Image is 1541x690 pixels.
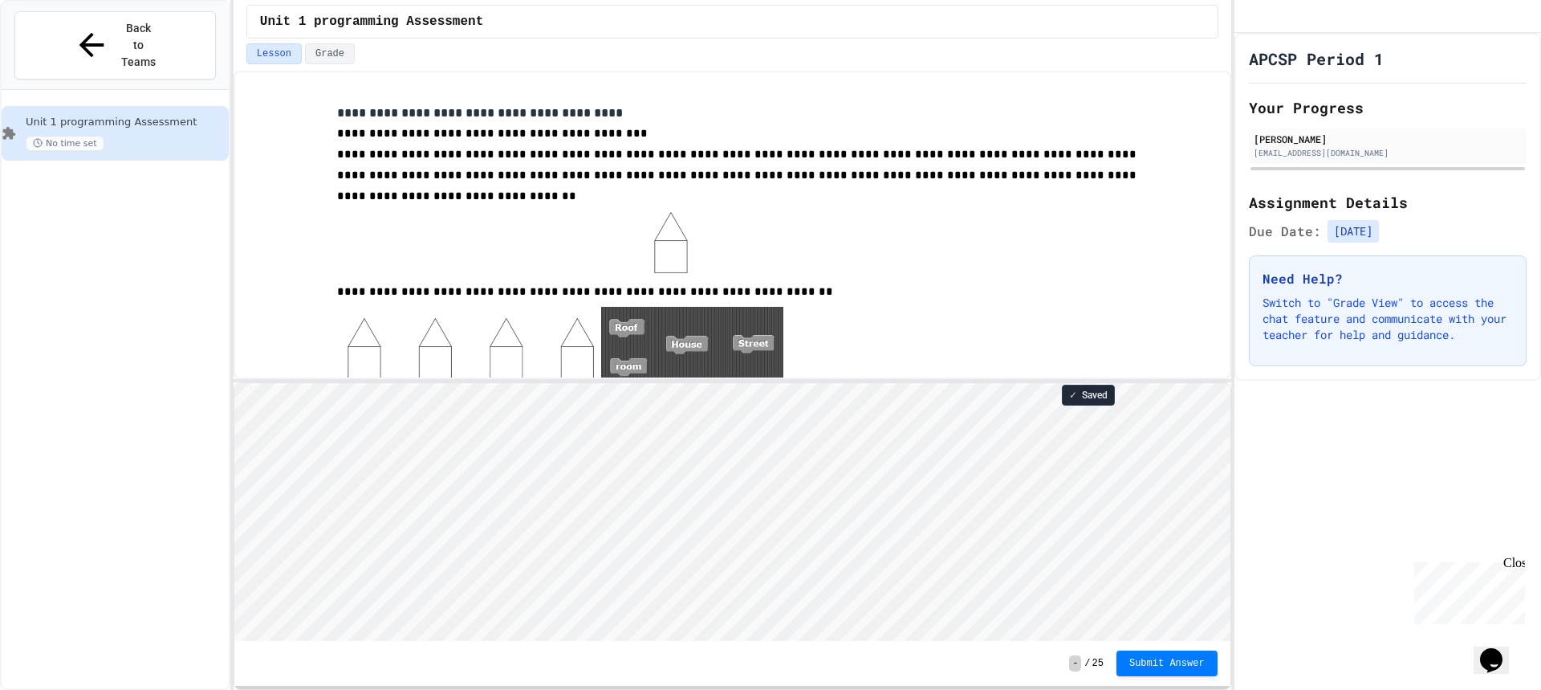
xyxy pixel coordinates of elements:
div: [PERSON_NAME] [1254,132,1522,146]
h3: Need Help? [1262,269,1513,288]
span: / [1084,657,1090,670]
iframe: chat widget [1474,626,1525,674]
p: Switch to "Grade View" to access the chat feature and communicate with your teacher for help and ... [1262,295,1513,343]
span: ✓ [1069,389,1077,402]
span: Due Date: [1249,222,1321,241]
span: 25 [1092,657,1104,670]
span: Saved [1082,389,1108,402]
h1: APCSP Period 1 [1249,47,1384,70]
div: Chat with us now!Close [6,6,111,102]
h2: Your Progress [1249,96,1527,119]
h2: Assignment Details [1249,191,1527,214]
span: Unit 1 programming Assessment [26,116,226,129]
span: Submit Answer [1129,657,1205,670]
button: Lesson [246,43,302,64]
iframe: To enrich screen reader interactions, please activate Accessibility in Grammarly extension settings [234,383,1230,641]
button: Grade [305,43,355,64]
div: [EMAIL_ADDRESS][DOMAIN_NAME] [1254,147,1522,159]
span: - [1069,655,1081,672]
button: Back to Teams [14,11,216,80]
span: [DATE] [1328,220,1379,243]
button: Submit Answer [1116,651,1218,676]
span: Back to Teams [120,20,157,71]
span: No time set [26,136,104,151]
span: Unit 1 programming Assessment [260,12,483,31]
iframe: chat widget [1408,556,1525,624]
